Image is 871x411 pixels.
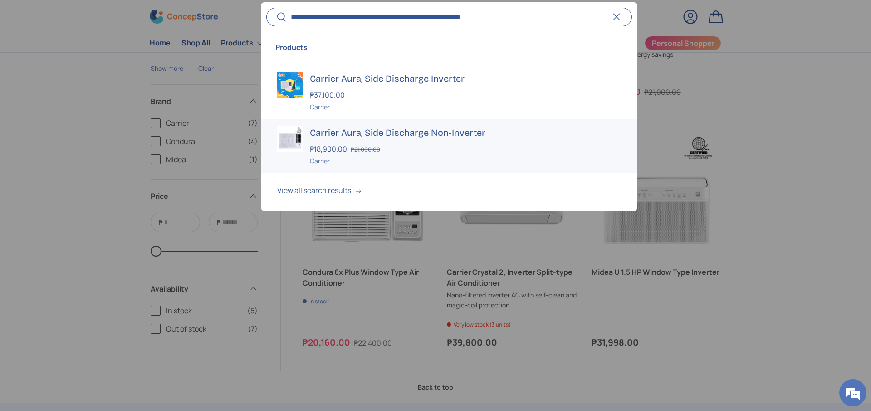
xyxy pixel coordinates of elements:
[310,144,349,154] strong: ₱18,900.00
[310,102,621,112] div: Carrier
[261,119,637,173] a: Carrier Aura, Side Discharge Non-Inverter ₱18,900.00 ₱21,000.00 Carrier
[261,173,637,211] button: View all search results
[149,5,171,26] div: Minimize live chat window
[310,90,347,100] strong: ₱37,100.00
[53,114,125,206] span: We're online!
[351,145,380,154] s: ₱21,000.00
[275,37,308,58] button: Products
[310,126,621,139] h3: Carrier Aura, Side Discharge Non-Inverter
[310,156,621,166] div: Carrier
[5,248,173,280] textarea: Type your message and hit 'Enter'
[310,72,621,85] h3: Carrier Aura, Side Discharge Inverter
[47,51,152,63] div: Chat with us now
[261,65,637,119] a: Carrier Aura, Side Discharge Inverter ₱37,100.00 Carrier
